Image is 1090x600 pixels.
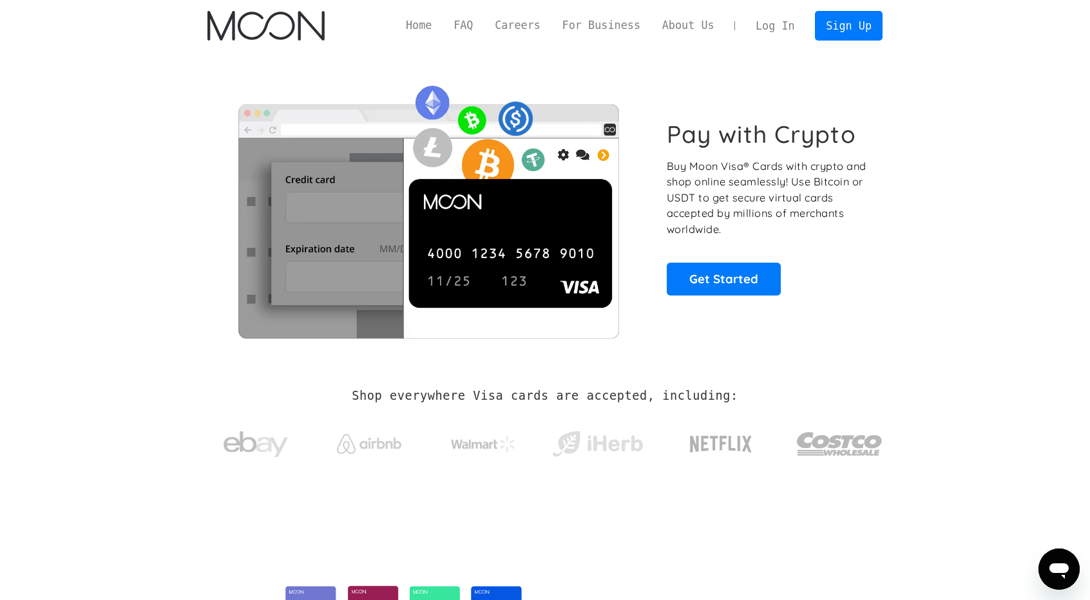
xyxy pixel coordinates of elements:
h2: Shop everywhere Visa cards are accepted, including: [352,389,738,403]
a: Careers [484,17,551,33]
a: home [207,11,324,41]
img: ebay [224,424,288,465]
img: Costco [796,420,883,468]
img: iHerb [550,427,645,461]
a: Sign Up [815,11,882,40]
a: FAQ [443,17,484,33]
a: Get Started [667,263,781,295]
img: Moon Cards let you spend your crypto anywhere Visa is accepted. [207,77,649,338]
h1: Pay with Crypto [667,120,856,149]
a: Log In [745,12,805,40]
img: Airbnb [337,434,401,454]
a: ebay [207,411,303,471]
a: Airbnb [321,421,417,460]
a: Walmart [435,424,531,458]
a: Netflix [664,415,779,467]
p: Buy Moon Visa® Cards with crypto and shop online seamlessly! Use Bitcoin or USDT to get secure vi... [667,158,868,238]
a: About Us [651,17,725,33]
a: Costco [796,407,883,474]
img: Walmart [451,436,515,452]
a: Home [395,17,443,33]
img: Moon Logo [207,11,324,41]
iframe: Button to launch messaging window [1038,548,1080,590]
a: For Business [551,17,651,33]
img: Netflix [689,428,753,460]
a: iHerb [550,415,645,467]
